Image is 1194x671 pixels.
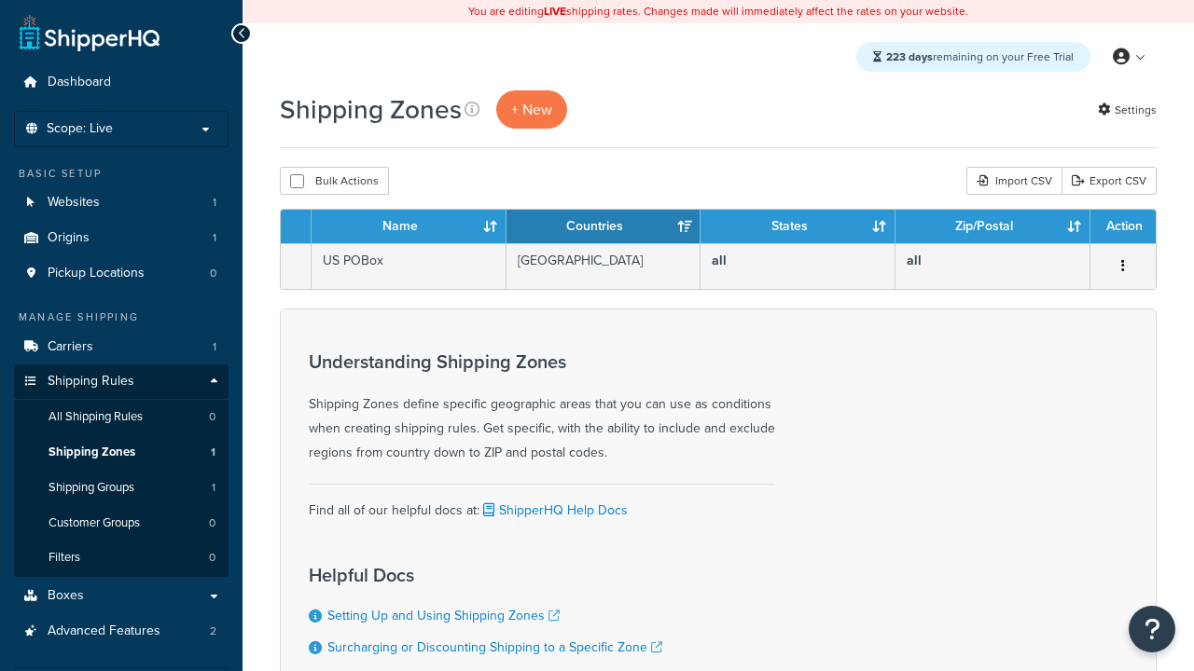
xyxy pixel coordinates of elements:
[49,515,140,531] span: Customer Groups
[48,266,145,281] span: Pickup Locations
[49,480,134,496] span: Shipping Groups
[14,541,229,575] a: Filters 0
[14,400,229,434] li: All Shipping Rules
[210,266,216,281] span: 0
[14,541,229,575] li: Filters
[213,195,216,211] span: 1
[14,330,229,364] li: Carriers
[14,506,229,541] a: Customer Groups 0
[48,374,134,390] span: Shipping Rules
[14,506,229,541] li: Customer Groups
[507,210,701,243] th: Countries: activate to sort column ascending
[49,409,143,425] span: All Shipping Rules
[907,251,922,270] b: all
[895,210,1090,243] th: Zip/Postal: activate to sort column ascending
[309,351,775,465] div: Shipping Zones define specific geographic areas that you can use as conditions when creating ship...
[209,515,215,531] span: 0
[213,339,216,355] span: 1
[312,210,507,243] th: Name: activate to sort column ascending
[701,210,895,243] th: States: activate to sort column ascending
[213,230,216,246] span: 1
[20,14,160,51] a: ShipperHQ Home
[1129,606,1175,652] button: Open Resource Center
[48,339,93,355] span: Carriers
[327,637,662,657] a: Surcharging or Discounting Shipping to a Specific Zone
[544,3,566,20] b: LIVE
[209,550,215,566] span: 0
[14,364,229,399] a: Shipping Rules
[14,185,229,220] li: Websites
[966,167,1062,195] div: Import CSV
[48,230,90,246] span: Origins
[48,195,100,211] span: Websites
[14,185,229,220] a: Websites 1
[507,243,701,289] td: [GEOGRAPHIC_DATA]
[14,166,229,182] div: Basic Setup
[14,364,229,577] li: Shipping Rules
[1062,167,1157,195] a: Export CSV
[212,480,215,496] span: 1
[280,91,462,128] h1: Shipping Zones
[280,167,389,195] button: Bulk Actions
[327,606,560,625] a: Setting Up and Using Shipping Zones
[14,221,229,255] a: Origins 1
[14,65,229,100] a: Dashboard
[210,623,216,639] span: 2
[712,251,727,270] b: all
[14,256,229,291] a: Pickup Locations 0
[14,309,229,325] div: Manage Shipping
[1090,210,1156,243] th: Action
[48,75,111,90] span: Dashboard
[49,550,80,566] span: Filters
[309,351,775,372] h3: Understanding Shipping Zones
[14,471,229,505] a: Shipping Groups 1
[14,614,229,649] li: Advanced Features
[14,435,229,470] a: Shipping Zones 1
[14,471,229,505] li: Shipping Groups
[312,243,507,289] td: US POBox
[14,221,229,255] li: Origins
[209,409,215,425] span: 0
[48,588,84,604] span: Boxes
[496,90,567,129] a: + New
[14,330,229,364] a: Carriers 1
[48,623,160,639] span: Advanced Features
[856,42,1090,72] div: remaining on your Free Trial
[14,435,229,470] li: Shipping Zones
[479,500,628,520] a: ShipperHQ Help Docs
[14,256,229,291] li: Pickup Locations
[14,614,229,649] a: Advanced Features 2
[47,121,113,137] span: Scope: Live
[211,445,215,460] span: 1
[511,99,552,120] span: + New
[886,48,933,65] strong: 223 days
[309,565,662,585] h3: Helpful Docs
[309,484,775,523] div: Find all of our helpful docs at:
[14,579,229,613] a: Boxes
[14,400,229,434] a: All Shipping Rules 0
[49,445,135,460] span: Shipping Zones
[1098,97,1157,123] a: Settings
